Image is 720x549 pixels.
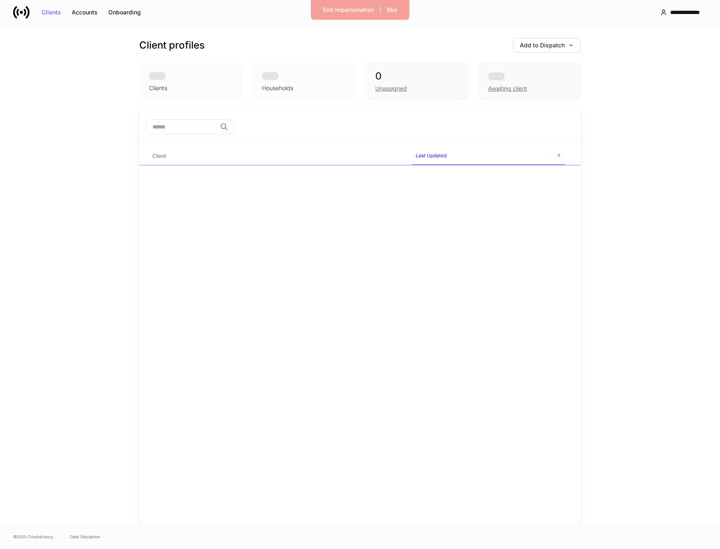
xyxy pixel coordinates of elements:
div: Clients [42,9,61,15]
button: Clients [36,6,66,19]
h6: Last Updated [416,152,446,159]
div: Add to Dispatch [520,42,574,48]
span: © 2025 OneAdvisory [13,533,54,540]
div: 0Unassigned [365,63,468,100]
div: Onboarding [108,9,141,15]
div: 0 [375,70,458,83]
div: Accounts [72,9,98,15]
a: Data Disclaimer [70,533,101,540]
div: Households [262,84,293,92]
div: Unassigned [375,84,407,93]
button: Accounts [66,6,103,19]
span: Client [149,148,406,165]
button: Add to Dispatch [513,38,581,53]
div: Awaiting client [478,63,581,100]
div: Awaiting client [488,84,527,93]
h6: Client [152,152,166,160]
button: Blur [381,3,403,16]
button: Exit Impersonation [318,3,379,16]
div: Clients [149,84,167,92]
span: Last Updated [412,147,565,165]
button: Onboarding [103,6,146,19]
h3: Client profiles [139,39,205,52]
div: Blur [387,7,397,13]
div: Exit Impersonation [323,7,374,13]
